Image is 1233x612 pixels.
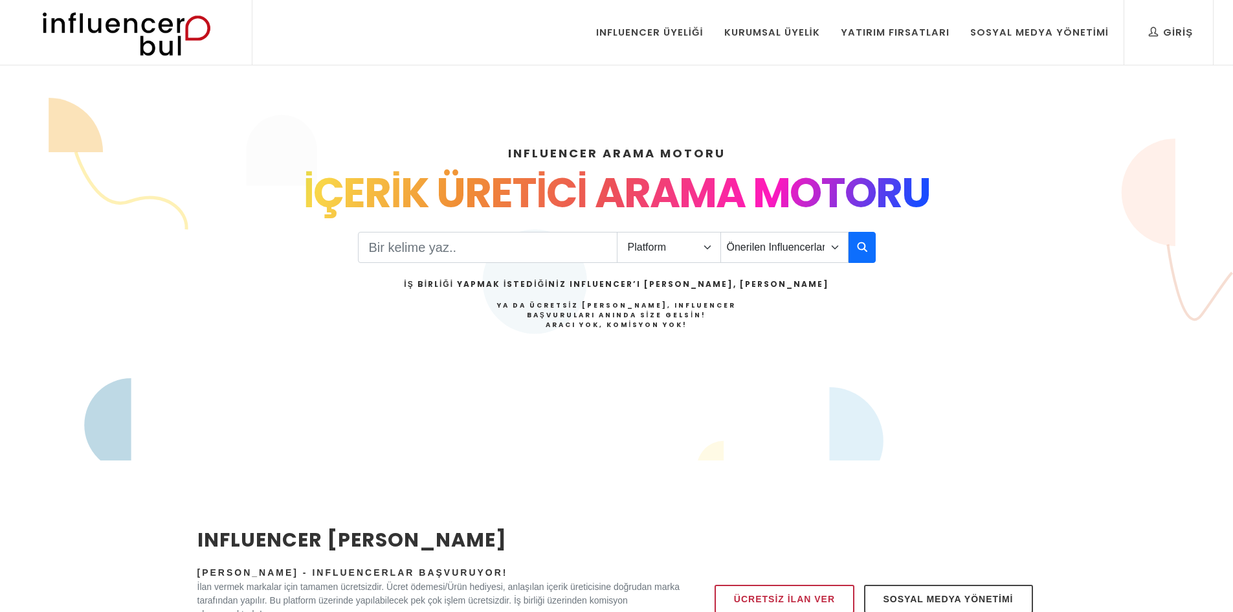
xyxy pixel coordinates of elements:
[883,591,1014,607] span: Sosyal Medya Yönetimi
[197,525,680,554] h2: INFLUENCER [PERSON_NAME]
[404,278,828,290] h2: İş Birliği Yapmak İstediğiniz Influencer’ı [PERSON_NAME], [PERSON_NAME]
[358,232,617,263] input: Search
[596,25,704,40] div: Influencer Üyeliği
[197,144,1036,162] h4: INFLUENCER ARAMA MOTORU
[970,25,1109,40] div: Sosyal Medya Yönetimi
[724,25,820,40] div: Kurumsal Üyelik
[1149,25,1193,40] div: Giriş
[734,591,835,607] span: Ücretsiz İlan Ver
[546,320,688,330] strong: Aracı Yok, Komisyon Yok!
[841,25,950,40] div: Yatırım Fırsatları
[197,162,1036,224] div: İÇERİK ÜRETİCİ ARAMA MOTORU
[404,300,828,330] h4: Ya da Ücretsiz [PERSON_NAME], Influencer Başvuruları Anında Size Gelsin!
[197,567,508,578] span: [PERSON_NAME] - Influencerlar Başvuruyor!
